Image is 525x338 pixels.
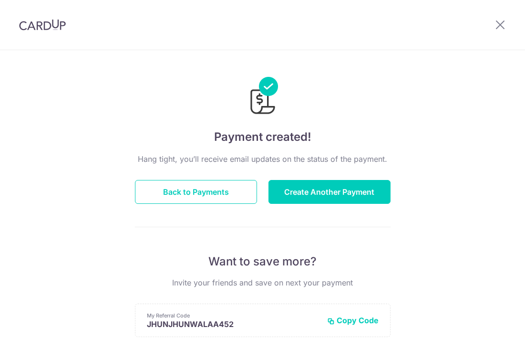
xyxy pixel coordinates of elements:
[147,312,319,319] p: My Referral Code
[247,77,278,117] img: Payments
[268,180,391,204] button: Create Another Payment
[135,277,391,288] p: Invite your friends and save on next your payment
[19,19,66,31] img: CardUp
[135,128,391,146] h4: Payment created!
[135,254,391,269] p: Want to save more?
[327,316,379,325] button: Copy Code
[135,153,391,165] p: Hang tight, you’ll receive email updates on the status of the payment.
[147,319,319,329] p: JHUNJHUNWALAA452
[135,180,257,204] button: Back to Payments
